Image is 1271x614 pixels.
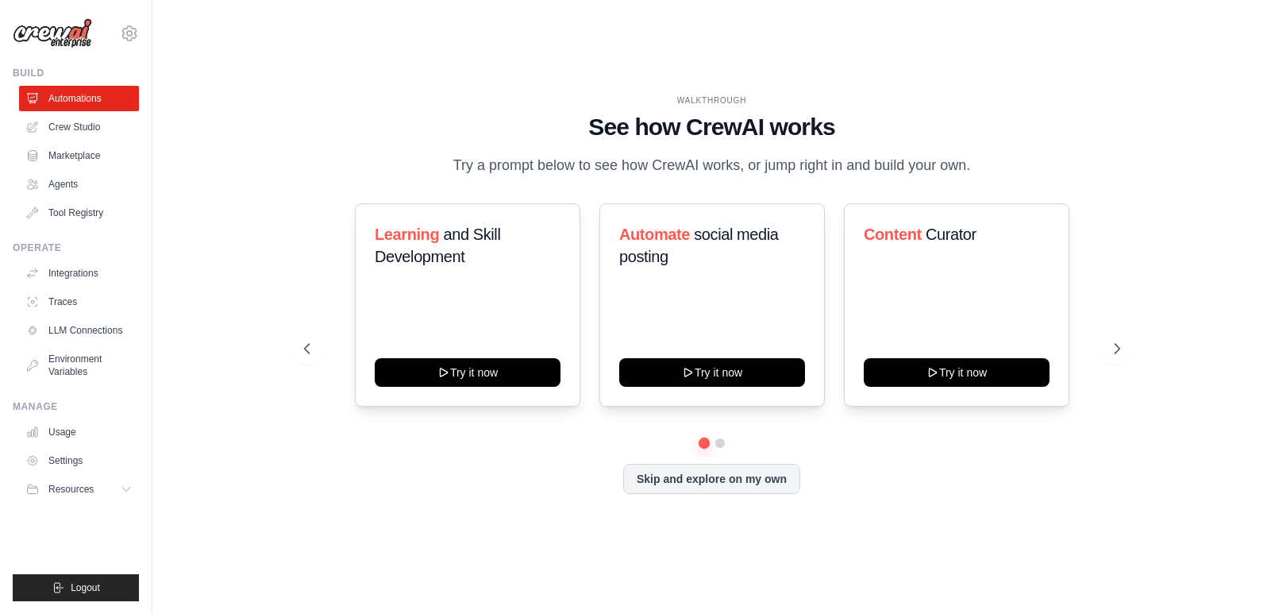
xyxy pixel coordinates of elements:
button: Skip and explore on my own [623,464,800,494]
a: Integrations [19,261,139,286]
a: Settings [19,448,139,473]
a: Tool Registry [19,200,139,226]
div: Operate [13,241,139,254]
span: Resources [48,483,94,496]
span: social media posting [619,226,779,265]
span: and Skill Development [375,226,500,265]
a: Crew Studio [19,114,139,140]
button: Resources [19,477,139,502]
p: Try a prompt below to see how CrewAI works, or jump right in and build your own. [445,154,979,177]
a: Traces [19,289,139,315]
a: Environment Variables [19,346,139,384]
button: Try it now [619,358,805,387]
div: WALKTHROUGH [304,95,1120,106]
span: Learning [375,226,439,243]
img: Logo [13,18,92,48]
div: Manage [13,400,139,413]
button: Try it now [864,358,1050,387]
a: Automations [19,86,139,111]
a: LLM Connections [19,318,139,343]
a: Usage [19,419,139,445]
a: Agents [19,172,139,197]
button: Try it now [375,358,560,387]
button: Logout [13,574,139,601]
a: Marketplace [19,143,139,168]
h1: See how CrewAI works [304,113,1120,141]
span: Automate [619,226,690,243]
div: Build [13,67,139,79]
span: Content [864,226,922,243]
span: Logout [71,581,100,594]
span: Curator [925,226,976,243]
